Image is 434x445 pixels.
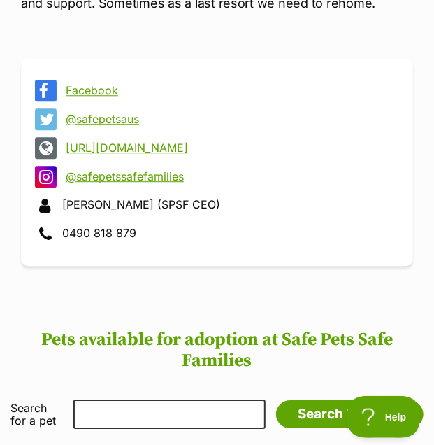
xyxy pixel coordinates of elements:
[14,330,420,372] h2: Pets available for adoption at Safe Pets Safe Families
[10,402,63,428] label: Search for a pet
[66,113,393,125] a: @safepetsaus
[35,195,399,216] div: [PERSON_NAME] (SPSF CEO)
[66,141,393,154] a: [URL][DOMAIN_NAME]
[66,84,393,97] a: Facebook
[347,396,420,438] iframe: Help Scout Beacon - Open
[276,400,424,428] input: Search by name
[35,223,399,245] div: 0490 818 879
[66,170,393,183] a: @safepetssafefamilies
